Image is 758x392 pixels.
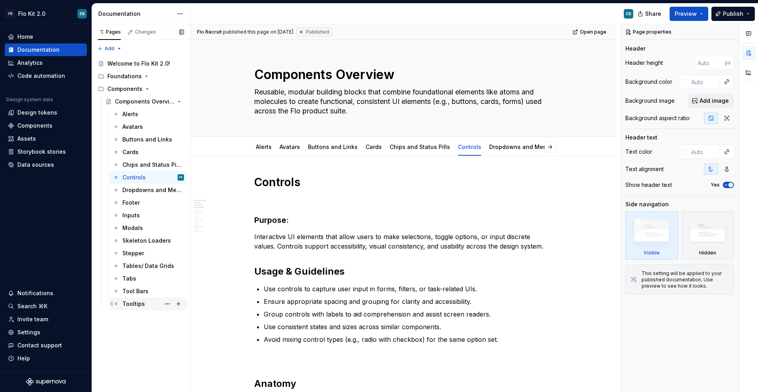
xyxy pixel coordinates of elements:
[387,138,453,155] div: Chips and Status Pills
[102,95,187,108] a: Components Overview
[254,215,553,226] h3: Purpose:
[122,173,146,181] div: Controls
[110,121,187,133] a: Avatars
[122,136,172,143] div: Buttons and Links
[625,181,672,189] div: Show header text
[122,287,148,295] div: Tool Bars
[110,260,187,272] a: Tables/ Data Grids
[5,43,87,56] a: Documentation
[18,10,45,18] div: Flo Kit 2.0
[458,143,481,150] a: Controls
[688,94,734,108] button: Add image
[110,146,187,158] a: Cards
[17,135,36,143] div: Assets
[306,29,329,35] span: Published
[253,65,551,84] textarea: Components Overview
[26,378,66,386] svg: Supernova Logo
[254,266,345,277] strong: Usage & Guidelines
[135,29,156,35] div: Changes
[264,297,553,306] p: Ensure appropriate spacing and grouping for clarity and accessibility.
[95,83,187,95] div: Components
[644,250,660,256] div: Visible
[308,143,358,150] a: Buttons and Links
[699,250,716,256] div: Hidden
[626,11,631,17] div: FR
[98,10,173,18] div: Documentation
[110,196,187,209] a: Footer
[95,57,187,310] div: Page tree
[17,289,53,297] div: Notifications
[5,326,87,339] a: Settings
[110,158,187,171] a: Chips and Status Pills
[253,86,551,117] textarea: Reusable, modular building blocks that combine foundational elements like atoms and molecules to ...
[5,106,87,119] a: Design tokens
[122,224,143,232] div: Modals
[17,328,40,336] div: Settings
[110,272,187,285] a: Tabs
[110,222,187,234] a: Modals
[711,7,755,21] button: Publish
[264,284,553,294] p: Use controls to capture user input in forms, filters, or task-related UIs.
[110,209,187,222] a: Inputs
[107,85,143,93] div: Components
[17,354,30,362] div: Help
[5,30,87,43] a: Home
[110,285,187,298] a: Tool Bars
[5,352,87,365] button: Help
[17,302,47,310] div: Search ⌘K
[580,29,606,35] span: Open page
[280,143,300,150] a: Avatars
[110,234,187,247] a: Skeleton Loaders
[723,10,743,18] span: Publish
[489,143,553,150] a: Dropdowns and Menus
[122,161,182,169] div: Chips and Status Pills
[5,119,87,132] a: Components
[17,341,62,349] div: Contact support
[197,29,222,35] span: Flo Recruit
[17,315,48,323] div: Invite team
[675,10,697,18] span: Preview
[122,186,182,194] div: Dropdowns and Menus
[17,72,65,80] div: Code automation
[17,46,60,54] div: Documentation
[670,7,708,21] button: Preview
[688,145,720,159] input: Auto
[625,114,690,122] div: Background aspect ratio
[254,378,296,389] strong: Anatomy
[5,339,87,352] button: Contact support
[625,97,675,105] div: Background image
[122,262,174,270] div: Tables/ Data Grids
[625,200,669,208] div: Side navigation
[98,29,121,35] div: Pages
[5,145,87,158] a: Storybook stories
[95,70,187,83] div: Foundations
[6,96,53,103] div: Design system data
[5,287,87,300] button: Notifications
[254,232,553,251] p: Interactive UI elements that allow users to make selections, toggle options, or input discrete va...
[625,78,672,86] div: Background color
[455,138,484,155] div: Controls
[486,138,557,155] div: Dropdowns and Menus
[264,309,553,319] p: Group controls with labels to aid comprehension and assist screen readers.
[122,249,144,257] div: Stepper
[625,134,657,141] div: Header text
[17,59,43,67] div: Analytics
[95,43,124,54] button: Add
[223,29,293,35] div: published this page on [DATE]
[122,148,139,156] div: Cards
[115,98,174,106] div: Components Overview
[107,60,170,68] div: Welcome to Flo Kit 2.0!
[276,138,303,155] div: Avatars
[625,211,678,260] div: Visible
[95,57,187,70] a: Welcome to Flo Kit 2.0!
[122,275,136,283] div: Tabs
[681,211,734,260] div: Hidden
[694,56,725,70] input: Auto
[110,108,187,121] a: Alerts
[17,161,54,169] div: Data sources
[256,143,272,150] a: Alerts
[5,70,87,82] a: Code automation
[122,123,143,131] div: Avatars
[80,11,85,17] div: FR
